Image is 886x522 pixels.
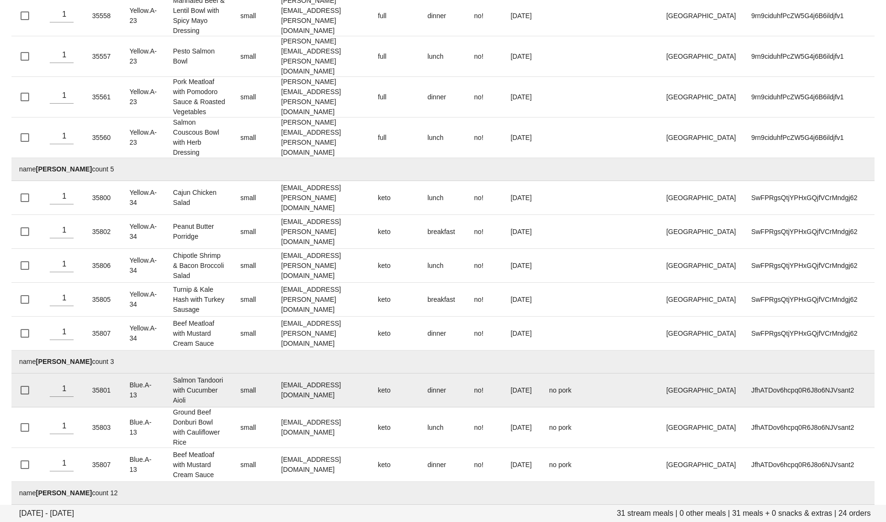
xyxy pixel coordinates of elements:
[420,215,466,249] td: breakfast
[744,181,875,215] td: SwFPRgsQtjYPHxGQjfVCrMndgj62
[85,36,122,77] td: 35557
[659,283,744,317] td: [GEOGRAPHIC_DATA]
[273,249,370,283] td: [EMAIL_ADDRESS][PERSON_NAME][DOMAIN_NAME]
[273,407,370,448] td: [EMAIL_ADDRESS][DOMAIN_NAME]
[233,36,273,77] td: small
[659,117,744,158] td: [GEOGRAPHIC_DATA]
[503,181,541,215] td: [DATE]
[273,117,370,158] td: [PERSON_NAME][EMAIL_ADDRESS][PERSON_NAME][DOMAIN_NAME]
[744,215,875,249] td: SwFPRgsQtjYPHxGQjfVCrMndgj62
[503,407,541,448] td: [DATE]
[659,77,744,117] td: [GEOGRAPHIC_DATA]
[370,215,420,249] td: keto
[541,448,606,482] td: no pork
[233,77,273,117] td: small
[466,77,503,117] td: no!
[466,317,503,351] td: no!
[503,215,541,249] td: [DATE]
[370,448,420,482] td: keto
[420,77,466,117] td: dinner
[659,181,744,215] td: [GEOGRAPHIC_DATA]
[420,373,466,407] td: dinner
[122,181,165,215] td: Yellow.A-34
[122,373,165,407] td: Blue.A-13
[165,283,233,317] td: Turnip & Kale Hash with Turkey Sausage
[85,448,122,482] td: 35807
[744,77,875,117] td: 9rn9ciduhfPcZW5G4j6B6ildjfv1
[659,448,744,482] td: [GEOGRAPHIC_DATA]
[273,181,370,215] td: [EMAIL_ADDRESS][PERSON_NAME][DOMAIN_NAME]
[233,181,273,215] td: small
[122,407,165,448] td: Blue.A-13
[36,358,92,365] strong: [PERSON_NAME]
[744,283,875,317] td: SwFPRgsQtjYPHxGQjfVCrMndgj62
[466,215,503,249] td: no!
[122,77,165,117] td: Yellow.A-23
[420,117,466,158] td: lunch
[466,373,503,407] td: no!
[165,249,233,283] td: Chipotle Shrimp & Bacon Broccoli Salad
[420,249,466,283] td: lunch
[85,249,122,283] td: 35806
[273,77,370,117] td: [PERSON_NAME][EMAIL_ADDRESS][PERSON_NAME][DOMAIN_NAME]
[370,249,420,283] td: keto
[233,407,273,448] td: small
[85,77,122,117] td: 35561
[36,165,92,173] strong: [PERSON_NAME]
[744,36,875,77] td: 9rn9ciduhfPcZW5G4j6B6ildjfv1
[420,407,466,448] td: lunch
[420,36,466,77] td: lunch
[466,407,503,448] td: no!
[370,407,420,448] td: keto
[85,373,122,407] td: 35801
[233,283,273,317] td: small
[541,407,606,448] td: no pork
[165,77,233,117] td: Pork Meatloaf with Pomodoro Sauce & Roasted Vegetables
[370,117,420,158] td: full
[85,215,122,249] td: 35802
[85,117,122,158] td: 35560
[233,448,273,482] td: small
[744,317,875,351] td: SwFPRgsQtjYPHxGQjfVCrMndgj62
[85,407,122,448] td: 35803
[503,117,541,158] td: [DATE]
[370,36,420,77] td: full
[466,36,503,77] td: no!
[744,249,875,283] td: SwFPRgsQtjYPHxGQjfVCrMndgj62
[273,373,370,407] td: [EMAIL_ADDRESS][DOMAIN_NAME]
[36,489,92,497] strong: [PERSON_NAME]
[165,181,233,215] td: Cajun Chicken Salad
[233,215,273,249] td: small
[659,317,744,351] td: [GEOGRAPHIC_DATA]
[273,283,370,317] td: [EMAIL_ADDRESS][PERSON_NAME][DOMAIN_NAME]
[85,181,122,215] td: 35800
[503,77,541,117] td: [DATE]
[370,77,420,117] td: full
[466,181,503,215] td: no!
[466,249,503,283] td: no!
[659,215,744,249] td: [GEOGRAPHIC_DATA]
[503,448,541,482] td: [DATE]
[165,373,233,407] td: Salmon Tandoori with Cucumber Aioli
[744,407,875,448] td: JfhATDov6hcpq0R6J8o6NJVsant2
[503,373,541,407] td: [DATE]
[659,36,744,77] td: [GEOGRAPHIC_DATA]
[273,448,370,482] td: [EMAIL_ADDRESS][DOMAIN_NAME]
[370,373,420,407] td: keto
[122,117,165,158] td: Yellow.A-23
[503,249,541,283] td: [DATE]
[420,181,466,215] td: lunch
[370,283,420,317] td: keto
[165,407,233,448] td: Ground Beef Donburi Bowl with Cauliflower Rice
[165,215,233,249] td: Peanut Butter Porridge
[370,181,420,215] td: keto
[466,117,503,158] td: no!
[503,283,541,317] td: [DATE]
[122,36,165,77] td: Yellow.A-23
[233,117,273,158] td: small
[659,249,744,283] td: [GEOGRAPHIC_DATA]
[273,317,370,351] td: [EMAIL_ADDRESS][PERSON_NAME][DOMAIN_NAME]
[420,448,466,482] td: dinner
[85,283,122,317] td: 35805
[11,482,875,505] td: name count 12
